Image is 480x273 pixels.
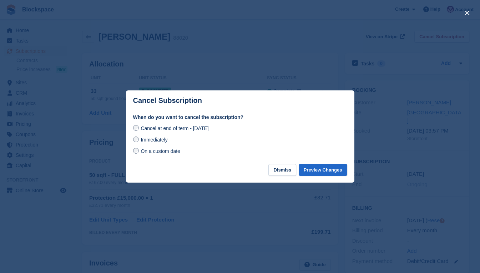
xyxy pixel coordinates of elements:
[461,7,473,19] button: close
[268,164,296,176] button: Dismiss
[133,96,202,105] p: Cancel Subscription
[141,148,180,154] span: On a custom date
[133,114,347,121] label: When do you want to cancel the subscription?
[141,125,208,131] span: Cancel at end of term - [DATE]
[133,136,139,142] input: Immediately
[141,137,167,143] span: Immediately
[133,125,139,131] input: Cancel at end of term - [DATE]
[133,148,139,154] input: On a custom date
[299,164,347,176] button: Preview Changes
